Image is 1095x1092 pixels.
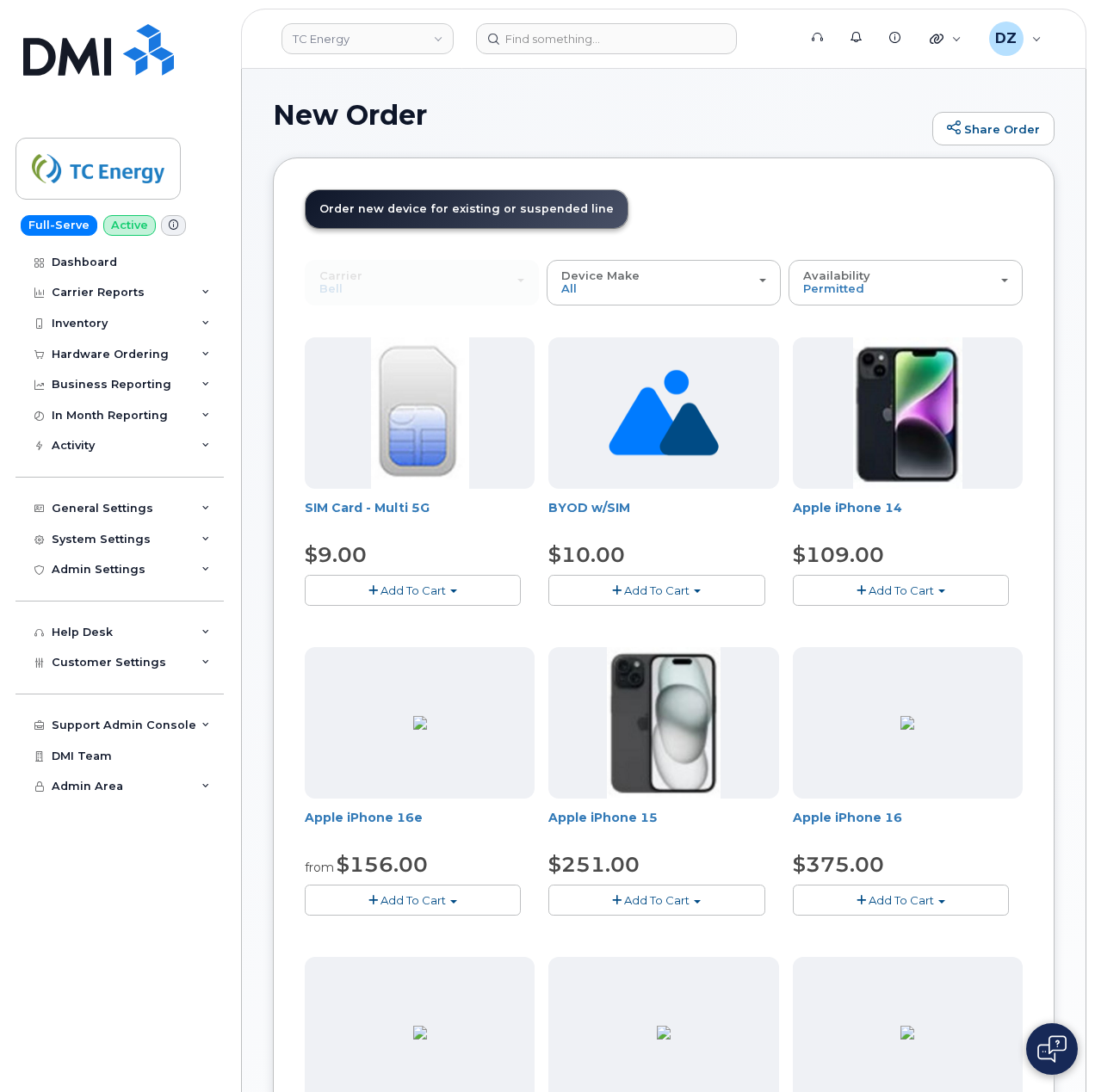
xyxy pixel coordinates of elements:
[789,260,1023,305] button: Availability Permitted
[624,893,690,907] span: Add To Cart
[319,202,614,215] span: Order new device for existing or suspended line
[548,499,778,534] div: BYOD w/SIM
[548,809,778,843] div: Apple iPhone 15
[793,809,1023,843] div: Apple iPhone 16
[305,810,423,825] a: Apple iPhone 16e
[548,500,630,515] a: BYOD w/SIM
[548,575,764,605] button: Add To Cart
[1037,1035,1067,1063] img: Open chat
[548,810,658,825] a: Apple iPhone 15
[932,112,1055,146] a: Share Order
[793,852,884,877] span: $375.00
[793,542,884,567] span: $109.00
[900,716,914,730] img: 1AD8B381-DE28-42E7-8D9B-FF8D21CC6502.png
[337,852,428,877] span: $156.00
[869,893,934,907] span: Add To Cart
[413,716,427,730] img: BB80DA02-9C0E-4782-AB1B-B1D93CAC2204.png
[793,810,902,825] a: Apple iPhone 16
[900,1026,914,1040] img: 73A59963-EFD8-4598-881B-B96537DCB850.png
[548,852,640,877] span: $251.00
[305,575,521,605] button: Add To Cart
[657,1026,671,1040] img: CF3D4CB1-4C2B-41DB-9064-0F6C383BB129.png
[803,268,870,282] span: Availability
[607,647,721,799] img: iphone15.jpg
[793,499,1023,534] div: Apple iPhone 14
[547,260,781,305] button: Device Make All
[803,281,864,295] span: Permitted
[561,268,640,282] span: Device Make
[413,1026,427,1040] img: 701041B0-7858-4894-A21F-E352904D2A4C.png
[305,809,535,843] div: Apple iPhone 16e
[548,542,625,567] span: $10.00
[305,499,535,534] div: SIM Card - Multi 5G
[869,583,934,597] span: Add To Cart
[273,100,924,130] h1: New Order
[305,885,521,915] button: Add To Cart
[380,893,446,907] span: Add To Cart
[561,281,577,295] span: All
[793,885,1009,915] button: Add To Cart
[793,575,1009,605] button: Add To Cart
[305,860,334,875] small: from
[371,337,469,489] img: 00D627D4-43E9-49B7-A367-2C99342E128C.jpg
[624,583,690,597] span: Add To Cart
[793,500,902,515] a: Apple iPhone 14
[609,337,718,489] img: no_image_found-2caef05468ed5679b831cfe6fc140e25e0c280774317ffc20a367ab7fd17291e.png
[305,542,367,567] span: $9.00
[548,885,764,915] button: Add To Cart
[853,337,963,489] img: iphone14.jpg
[305,500,430,515] a: SIM Card - Multi 5G
[380,583,446,597] span: Add To Cart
